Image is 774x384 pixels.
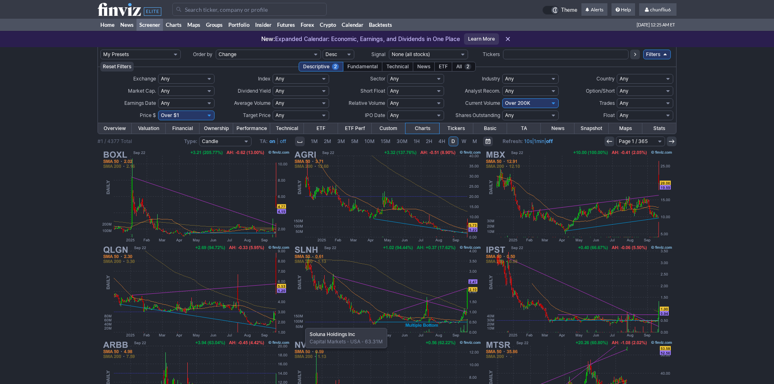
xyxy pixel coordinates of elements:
[426,138,432,144] span: 2H
[482,76,500,82] span: Industry
[405,123,439,134] a: Charts
[459,137,469,146] a: W
[434,62,452,72] div: ETF
[308,137,321,146] a: 1M
[349,100,385,106] span: Relative Volume
[252,19,274,31] a: Insider
[337,138,345,144] span: 3M
[234,100,271,106] span: Average Volume
[261,35,275,42] span: New:
[274,19,298,31] a: Futures
[348,137,361,146] a: 5M
[507,123,541,134] a: TA
[117,19,137,31] a: News
[365,112,385,118] span: IPO Date
[292,244,482,339] img: SLNH - Soluna Holdings Inc - Stock Price Chart
[413,62,435,72] div: News
[483,51,500,57] span: Tickers
[455,112,500,118] span: Shares Outstanding
[98,19,117,31] a: Home
[473,138,477,144] span: M
[546,138,553,144] a: off
[304,123,338,134] a: ETF
[503,137,553,145] span: | |
[332,63,339,70] span: 2
[438,138,445,144] span: 4H
[334,137,348,146] a: 3M
[98,137,132,145] div: #1 / 4377 Total
[464,63,471,70] span: 2
[599,100,615,106] span: Trades
[137,19,163,31] a: Screener
[128,88,156,94] span: Market Cap.
[643,50,671,59] a: Filters
[541,123,575,134] a: News
[366,19,395,31] a: Backtests
[586,88,615,94] span: Option/Short
[258,76,271,82] span: Index
[650,7,671,13] span: chunfliu6
[124,100,156,106] span: Earnings Date
[321,137,334,146] a: 2M
[292,149,482,244] img: AGRI - AgriFORCE Growing Systems ltd - Stock Price Chart
[596,76,615,82] span: Country
[98,123,132,134] a: Overview
[411,137,423,146] a: 1H
[609,123,642,134] a: Maps
[277,138,278,144] span: |
[483,244,674,339] img: IPST - Heritage Distilling Holding Co. Inc - Stock Price Chart
[295,137,305,146] button: Interval
[362,137,377,146] a: 10M
[439,123,473,134] a: Tickers
[166,123,199,134] a: Financial
[451,138,455,144] span: D
[184,19,203,31] a: Maps
[140,112,156,118] span: Price $
[397,138,408,144] span: 30M
[637,19,675,31] span: [DATE] 12:25 AM ET
[280,138,286,144] a: off
[310,331,355,337] b: Soluna Holdings Inc
[203,19,225,31] a: Groups
[298,19,317,31] a: Forex
[193,51,212,57] span: Order by
[394,137,410,146] a: 30M
[199,123,233,134] a: Ownership
[542,6,577,15] a: Theme
[360,338,365,345] span: •
[603,112,615,118] span: Float
[611,3,635,16] a: Help
[371,51,386,57] span: Signal
[299,62,343,72] div: Descriptive
[172,3,327,16] input: Search
[260,138,268,144] b: TA:
[270,123,304,134] a: Technical
[436,137,448,146] a: 4H
[465,100,500,106] span: Current Volume
[243,112,271,118] span: Target Price
[581,3,607,16] a: Alerts
[452,62,476,72] div: All
[101,244,291,339] img: QLGN - Qualigen Therapeutics Inc - Stock Price Chart
[423,137,435,146] a: 2H
[317,19,339,31] a: Crypto
[101,149,291,244] img: BOXL - Boxlight Corporation - Stock Price Chart
[378,137,393,146] a: 15M
[462,138,466,144] span: W
[338,123,372,134] a: ETF Perf
[100,62,134,72] button: Reset Filters
[639,3,676,16] a: chunfliu6
[483,149,674,244] img: MBX - MBX Biosciences Inc - Stock Price Chart
[381,138,390,144] span: 15M
[311,138,318,144] span: 1M
[133,76,156,82] span: Exchange
[470,137,480,146] a: M
[238,88,271,94] span: Dividend Yield
[524,138,532,144] a: 10s
[534,138,544,144] a: 1min
[339,19,366,31] a: Calendar
[225,19,252,31] a: Portfolio
[269,138,275,144] b: on
[464,33,499,45] a: Learn More
[360,88,385,94] span: Short Float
